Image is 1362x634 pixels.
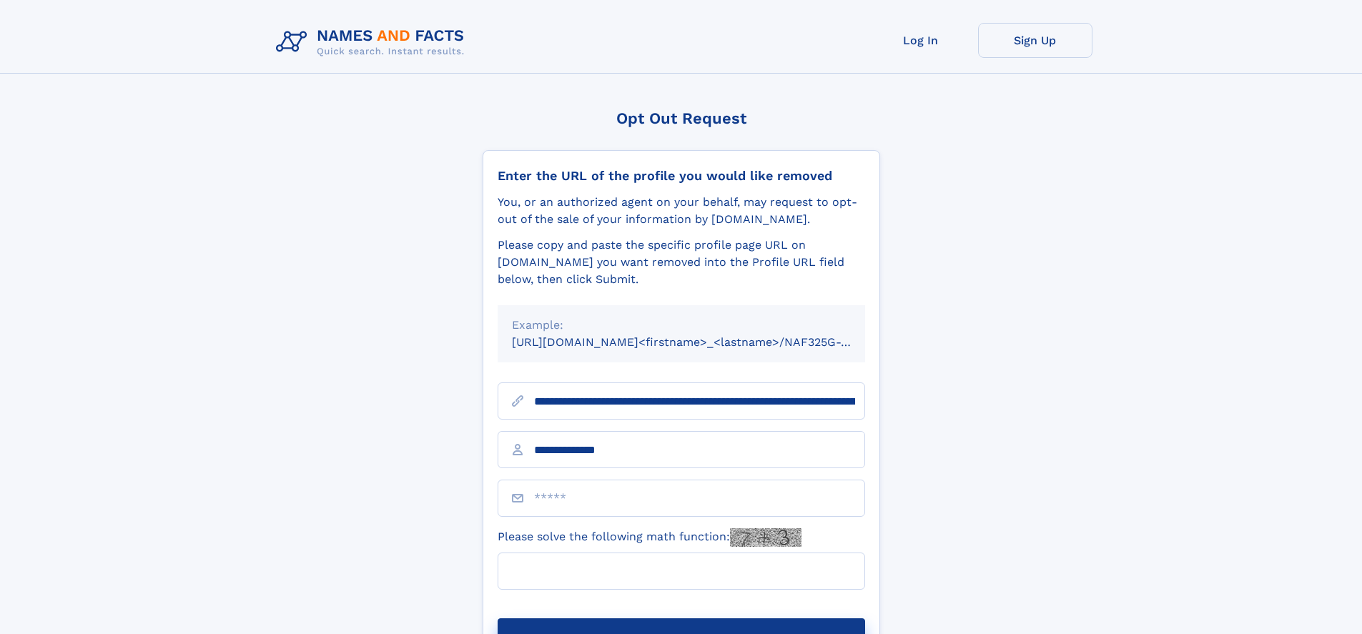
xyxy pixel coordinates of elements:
a: Log In [864,23,978,58]
div: Opt Out Request [483,109,880,127]
div: Enter the URL of the profile you would like removed [498,168,865,184]
small: [URL][DOMAIN_NAME]<firstname>_<lastname>/NAF325G-xxxxxxxx [512,335,892,349]
label: Please solve the following math function: [498,528,801,547]
div: Example: [512,317,851,334]
img: Logo Names and Facts [270,23,476,61]
a: Sign Up [978,23,1092,58]
div: Please copy and paste the specific profile page URL on [DOMAIN_NAME] you want removed into the Pr... [498,237,865,288]
div: You, or an authorized agent on your behalf, may request to opt-out of the sale of your informatio... [498,194,865,228]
